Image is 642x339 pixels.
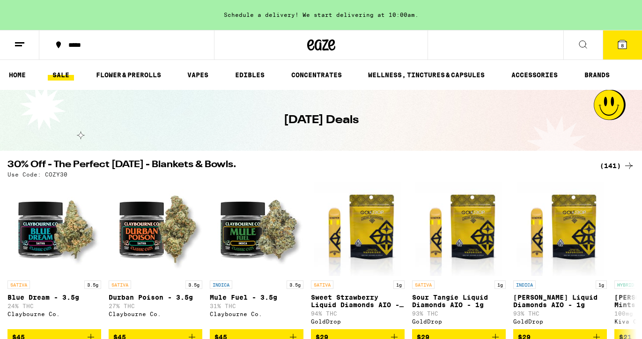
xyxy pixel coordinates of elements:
a: VAPES [183,69,213,81]
a: Open page for King Louis Liquid Diamonds AIO - 1g from GoldDrop [513,182,607,329]
div: Claybourne Co. [7,311,101,317]
p: SATIVA [109,280,131,289]
p: INDICA [513,280,536,289]
a: Open page for Sour Tangie Liquid Diamonds AIO - 1g from GoldDrop [412,182,506,329]
p: Sour Tangie Liquid Diamonds AIO - 1g [412,294,506,309]
p: SATIVA [412,280,435,289]
a: ACCESSORIES [507,69,562,81]
p: 27% THC [109,303,202,309]
h2: 30% Off - The Perfect [DATE] - Blankets & Bowls. [7,160,589,171]
img: Claybourne Co. - Mule Fuel - 3.5g [210,182,303,276]
a: Open page for Blue Dream - 3.5g from Claybourne Co. [7,182,101,329]
img: GoldDrop - King Louis Liquid Diamonds AIO - 1g [517,182,603,276]
a: SALE [48,69,74,81]
p: SATIVA [311,280,333,289]
p: HYBRID [614,280,637,289]
img: GoldDrop - Sour Tangie Liquid Diamonds AIO - 1g [415,182,502,276]
p: 3.5g [185,280,202,289]
p: 93% THC [412,310,506,317]
p: 31% THC [210,303,303,309]
a: EDIBLES [230,69,269,81]
a: CONCENTRATES [287,69,347,81]
p: 3.5g [84,280,101,289]
a: (141) [600,160,635,171]
span: 8 [621,43,624,48]
a: HOME [4,69,30,81]
p: 3.5g [287,280,303,289]
div: GoldDrop [513,318,607,324]
p: Mule Fuel - 3.5g [210,294,303,301]
img: GoldDrop - Sweet Strawberry Liquid Diamonds AIO - 1g [314,182,401,276]
p: 94% THC [311,310,405,317]
p: Use Code: COZY30 [7,171,67,177]
p: 93% THC [513,310,607,317]
img: Claybourne Co. - Durban Poison - 3.5g [109,182,202,276]
p: Durban Poison - 3.5g [109,294,202,301]
p: 24% THC [7,303,101,309]
div: GoldDrop [412,318,506,324]
p: SATIVA [7,280,30,289]
a: FLOWER & PREROLLS [91,69,166,81]
img: Claybourne Co. - Blue Dream - 3.5g [7,182,101,276]
p: INDICA [210,280,232,289]
a: BRANDS [580,69,614,81]
a: Open page for Mule Fuel - 3.5g from Claybourne Co. [210,182,303,329]
p: 1g [393,280,405,289]
div: GoldDrop [311,318,405,324]
p: Sweet Strawberry Liquid Diamonds AIO - 1g [311,294,405,309]
button: 8 [603,30,642,59]
div: Claybourne Co. [210,311,303,317]
p: Blue Dream - 3.5g [7,294,101,301]
p: [PERSON_NAME] Liquid Diamonds AIO - 1g [513,294,607,309]
h1: [DATE] Deals [284,112,359,128]
a: Open page for Sweet Strawberry Liquid Diamonds AIO - 1g from GoldDrop [311,182,405,329]
div: Claybourne Co. [109,311,202,317]
a: WELLNESS, TINCTURES & CAPSULES [363,69,489,81]
p: 1g [596,280,607,289]
p: 1g [494,280,506,289]
a: Open page for Durban Poison - 3.5g from Claybourne Co. [109,182,202,329]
